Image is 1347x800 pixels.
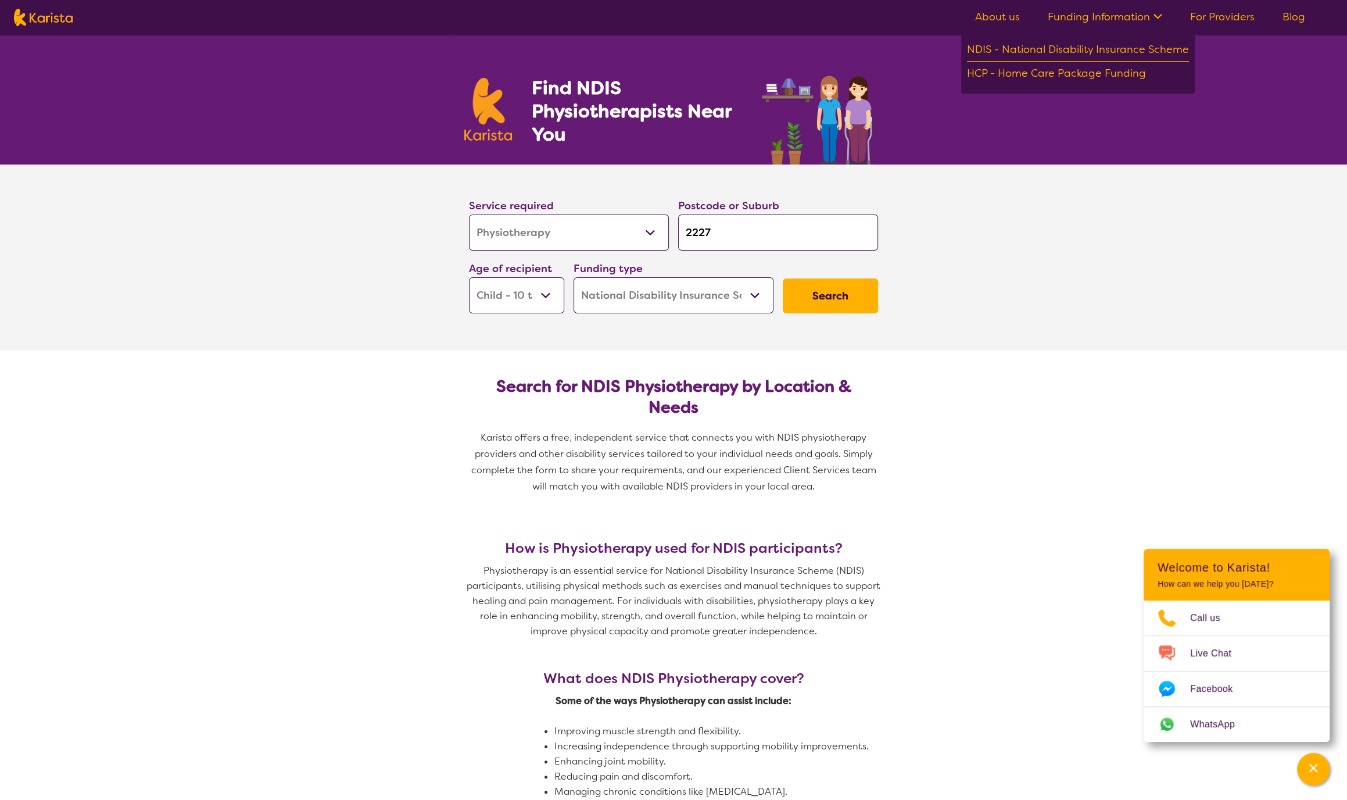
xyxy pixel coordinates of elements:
div: Channel Menu [1144,549,1330,742]
input: Type [678,215,878,251]
label: Funding type [574,262,643,276]
a: Blog [1282,10,1305,24]
label: Postcode or Suburb [678,199,779,213]
p: How can we help you [DATE]? [1158,579,1316,589]
label: Service required [469,199,554,213]
a: Funding Information [1048,10,1162,24]
a: About us [975,10,1020,24]
img: Karista logo [464,78,512,141]
li: Increasing independence through supporting mobility improvements. [554,739,944,754]
h2: Search for NDIS Physiotherapy by Location & Needs [478,376,869,418]
h2: Welcome to Karista! [1158,560,1316,574]
button: Channel Menu [1297,753,1330,785]
li: Reducing pain and discomfort. [554,769,944,784]
span: Facebook [1190,680,1246,698]
li: Managing chronic conditions like [MEDICAL_DATA]. [554,784,944,799]
ul: Choose channel [1144,601,1330,742]
label: Age of recipient [469,262,552,276]
span: Live Chat [1190,645,1245,662]
p: Karista offers a free, independent service that connects you with NDIS physiotherapy providers an... [464,430,883,495]
h1: Find NDIS Physiotherapists Near You [532,76,747,146]
img: Karista logo [14,9,73,26]
h3: How is Physiotherapy used for NDIS participants? [464,540,883,556]
a: For Providers [1190,10,1255,24]
span: Call us [1190,609,1234,627]
li: Enhancing joint mobility. [554,754,944,769]
button: Search [783,278,878,313]
span: Some of the ways Physiotherapy can assist include: [556,695,791,707]
li: Improving muscle strength and flexibility. [554,724,944,739]
div: HCP - Home Care Package Funding [967,65,1189,85]
h3: What does NDIS Physiotherapy cover? [479,670,869,687]
span: WhatsApp [1190,716,1249,733]
a: Web link opens in a new tab. [1144,707,1330,742]
p: Physiotherapy is an essential service for National Disability Insurance Scheme (NDIS) participant... [464,563,883,639]
div: NDIS - National Disability Insurance Scheme [967,41,1189,62]
img: physiotherapy [758,63,883,165]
